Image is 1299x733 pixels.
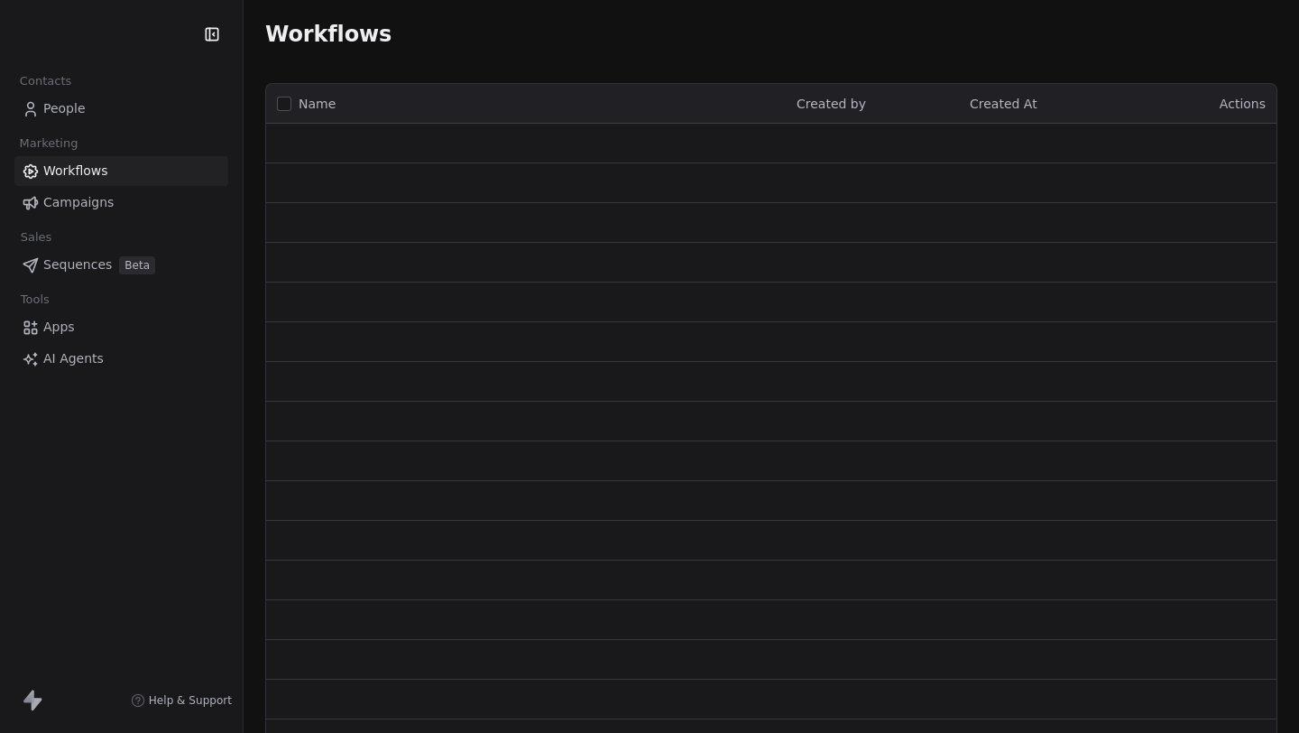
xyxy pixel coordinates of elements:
span: Created by [797,97,866,111]
span: AI Agents [43,349,104,368]
a: People [14,94,228,124]
span: People [43,99,86,118]
span: Actions [1220,97,1266,111]
span: Beta [119,256,155,274]
span: Workflows [43,162,108,181]
span: Tools [13,286,57,313]
a: AI Agents [14,344,228,374]
a: Workflows [14,156,228,186]
span: Apps [43,318,75,337]
span: Name [299,95,336,114]
span: Workflows [265,22,392,47]
span: Marketing [12,130,86,157]
span: Contacts [12,68,79,95]
a: SequencesBeta [14,250,228,280]
span: Campaigns [43,193,114,212]
span: Help & Support [149,693,232,708]
a: Help & Support [131,693,232,708]
span: Sales [13,224,60,251]
a: Apps [14,312,228,342]
span: Created At [970,97,1037,111]
span: Sequences [43,255,112,274]
a: Campaigns [14,188,228,218]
